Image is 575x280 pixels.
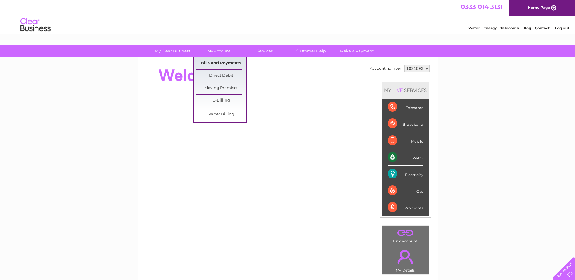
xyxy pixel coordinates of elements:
[535,26,550,30] a: Contact
[388,149,423,166] div: Water
[522,26,531,30] a: Blog
[391,87,404,93] div: LIVE
[196,70,246,82] a: Direct Debit
[145,3,431,29] div: Clear Business is a trading name of Verastar Limited (registered in [GEOGRAPHIC_DATA] No. 3667643...
[382,226,429,245] td: Link Account
[468,26,480,30] a: Water
[20,16,51,34] img: logo.png
[388,115,423,132] div: Broadband
[196,108,246,121] a: Paper Billing
[483,26,497,30] a: Energy
[196,82,246,94] a: Moving Premises
[384,228,427,238] a: .
[240,45,290,57] a: Services
[196,57,246,69] a: Bills and Payments
[388,166,423,182] div: Electricity
[286,45,336,57] a: Customer Help
[388,132,423,149] div: Mobile
[384,246,427,267] a: .
[500,26,519,30] a: Telecoms
[555,26,569,30] a: Log out
[332,45,382,57] a: Make A Payment
[194,45,244,57] a: My Account
[196,95,246,107] a: E-Billing
[461,3,503,11] a: 0333 014 3131
[368,63,403,74] td: Account number
[382,82,429,99] div: MY SERVICES
[148,45,198,57] a: My Clear Business
[382,245,429,274] td: My Details
[388,182,423,199] div: Gas
[388,99,423,115] div: Telecoms
[388,199,423,215] div: Payments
